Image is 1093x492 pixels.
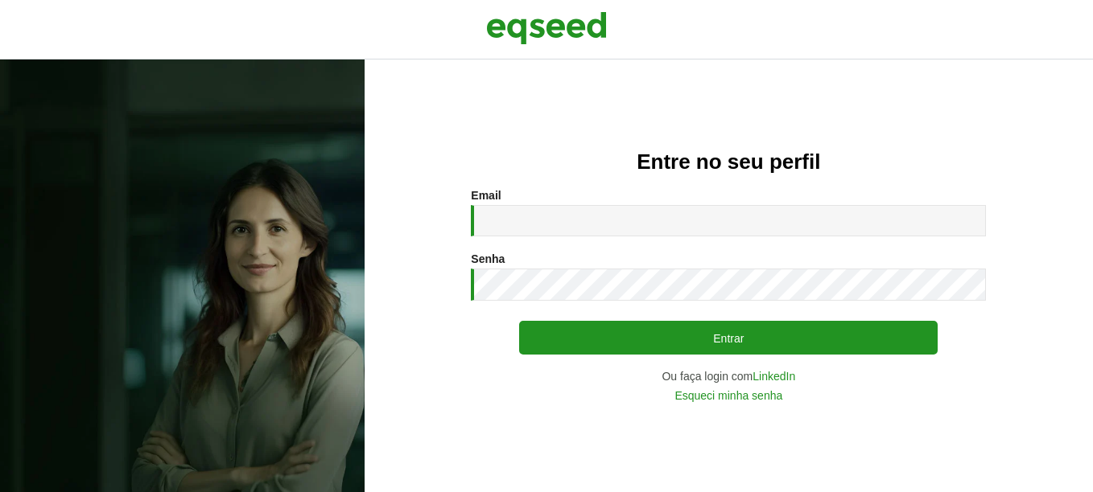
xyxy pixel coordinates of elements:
div: Ou faça login com [471,371,986,382]
img: EqSeed Logo [486,8,607,48]
label: Email [471,190,501,201]
label: Senha [471,253,505,264]
a: Esqueci minha senha [674,390,782,401]
button: Entrar [519,321,938,355]
a: LinkedIn [753,371,795,382]
h2: Entre no seu perfil [397,150,1061,174]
